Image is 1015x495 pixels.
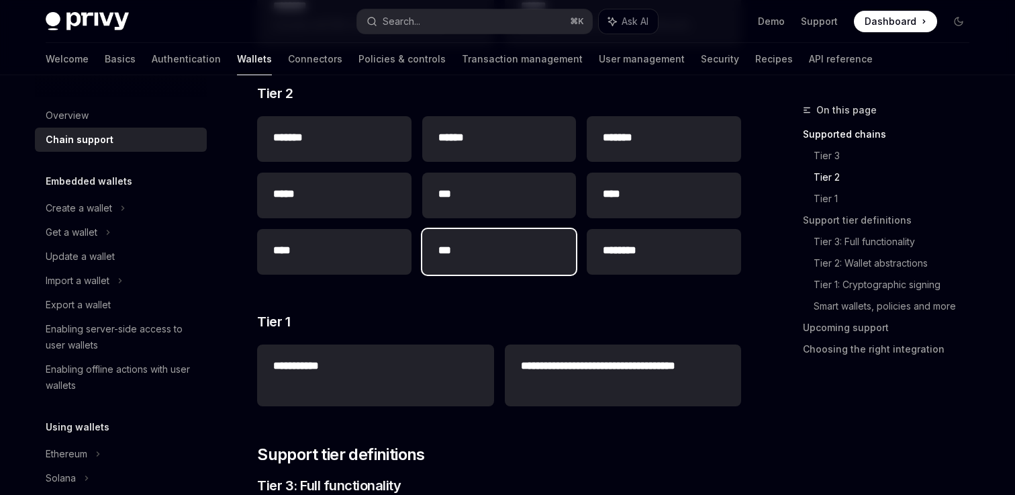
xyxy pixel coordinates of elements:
span: Tier 2 [257,84,293,103]
div: Search... [383,13,420,30]
div: Get a wallet [46,224,97,240]
span: Dashboard [865,15,916,28]
span: ⌘ K [570,16,584,27]
span: Ask AI [622,15,648,28]
a: Choosing the right integration [803,339,980,360]
div: Solana [46,470,76,486]
div: Update a wallet [46,249,115,265]
a: Export a wallet [35,293,207,317]
a: Overview [35,103,207,128]
div: Create a wallet [46,200,112,216]
a: Enabling server-side access to user wallets [35,317,207,357]
a: Supported chains [803,124,980,145]
a: Support tier definitions [803,210,980,231]
a: Update a wallet [35,244,207,269]
a: Tier 3 [814,145,980,167]
a: User management [599,43,685,75]
a: Tier 1 [814,188,980,210]
a: Demo [758,15,785,28]
a: Enabling offline actions with user wallets [35,357,207,398]
a: Wallets [237,43,272,75]
button: Ask AI [599,9,658,34]
div: Chain support [46,132,113,148]
a: Tier 2: Wallet abstractions [814,253,980,274]
a: API reference [809,43,873,75]
a: Transaction management [462,43,583,75]
a: Recipes [755,43,793,75]
div: Ethereum [46,446,87,462]
a: Connectors [288,43,342,75]
div: Import a wallet [46,273,109,289]
div: Enabling server-side access to user wallets [46,321,199,353]
span: Support tier definitions [257,444,425,465]
a: Chain support [35,128,207,152]
button: Search...⌘K [357,9,592,34]
span: Tier 1 [257,312,290,331]
a: Tier 3: Full functionality [814,231,980,253]
a: Support [801,15,838,28]
a: Welcome [46,43,89,75]
img: dark logo [46,12,129,31]
div: Enabling offline actions with user wallets [46,361,199,394]
a: Authentication [152,43,221,75]
h5: Embedded wallets [46,173,132,189]
a: Policies & controls [358,43,446,75]
a: Tier 1: Cryptographic signing [814,274,980,296]
span: Tier 3: Full functionality [257,476,401,495]
h5: Using wallets [46,419,109,435]
a: Basics [105,43,136,75]
button: Toggle dark mode [948,11,969,32]
a: Dashboard [854,11,937,32]
span: On this page [816,102,877,118]
a: Security [701,43,739,75]
a: Smart wallets, policies and more [814,296,980,317]
a: Tier 2 [814,167,980,188]
div: Export a wallet [46,297,111,313]
a: Upcoming support [803,317,980,339]
div: Overview [46,107,89,124]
